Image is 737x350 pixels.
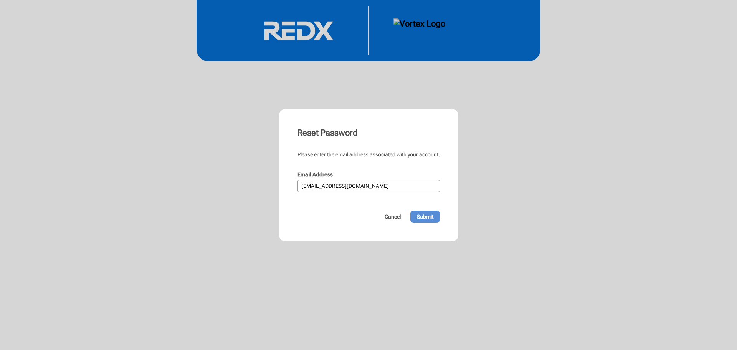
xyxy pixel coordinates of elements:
[378,211,407,223] button: Cancel
[297,151,440,158] div: Please enter the email address associated with your account.
[417,213,433,221] span: Submit
[385,213,401,221] span: Cancel
[297,128,440,138] div: Reset Password
[297,171,333,177] label: Email Address
[410,211,440,223] button: Submit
